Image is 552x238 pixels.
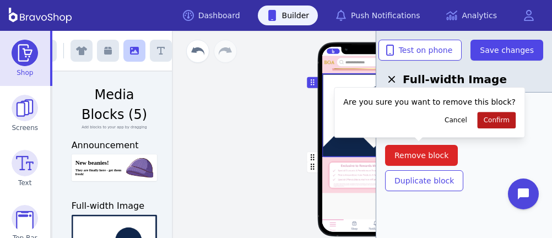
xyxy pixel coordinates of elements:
div: Home [329,229,335,231]
div: Shop [351,227,358,231]
div: Are you sure you want to remove this block? [343,96,516,128]
h3: Announcement [72,139,158,152]
button: Remove block [385,145,458,166]
button: New beanies!They are finally here - get them fresh! [72,154,157,181]
span: Shop [17,68,33,77]
span: Text [18,178,31,187]
a: Dashboard [174,6,249,25]
span: Remove block [394,150,448,161]
span: Duplicate block [394,175,454,186]
img: BravoShop [9,8,72,23]
span: Test on phone [388,45,453,56]
div: Notifations [369,227,382,231]
h3: Full-width Image [72,199,158,212]
div: Add blocks to your app by dragging [72,125,158,130]
button: Save changes [470,40,543,61]
h2: Media Blocks (5) [72,85,158,125]
button: Duplicate block [385,170,463,191]
span: Save changes [480,45,534,56]
span: Confirm [484,116,510,125]
button: Cancel [439,112,473,128]
a: Analytics [437,6,506,25]
a: Push Notifications [327,6,429,25]
span: Cancel [445,116,467,125]
h2: Full-width Image [385,72,543,87]
button: Test on phone [378,40,462,61]
a: Builder [258,6,318,25]
button: Confirm [478,112,516,128]
span: Screens [12,123,39,132]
